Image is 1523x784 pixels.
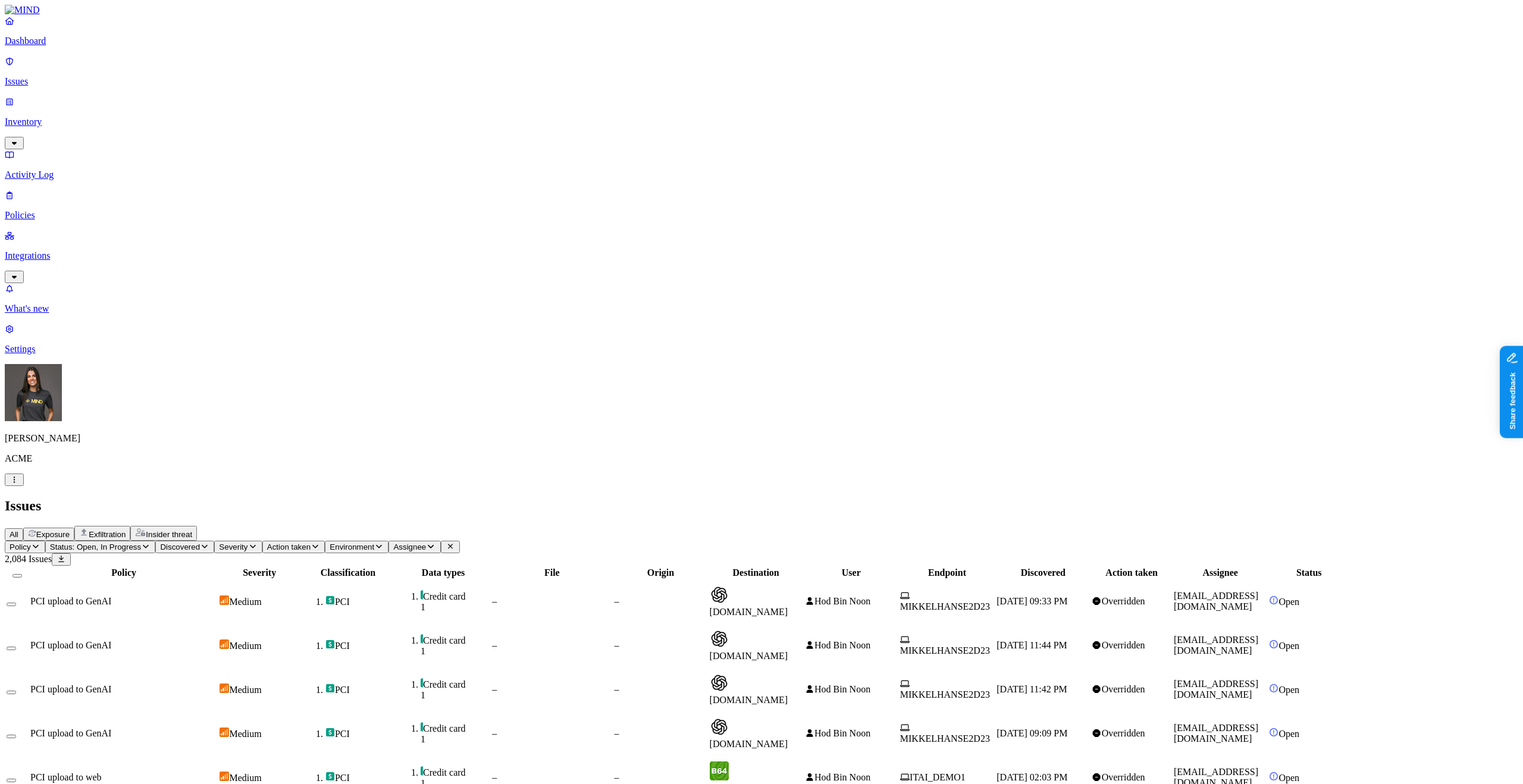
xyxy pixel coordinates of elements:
[5,117,1518,127] p: Inventory
[325,683,394,695] div: PCI
[325,772,335,781] img: pci
[1174,591,1258,611] span: [EMAIL_ADDRESS][DOMAIN_NAME]
[1102,640,1145,650] span: Overridden
[229,685,261,695] span: Medium
[30,567,217,578] div: Policy
[220,639,229,649] img: severity-medium
[5,15,1518,46] a: Dashboard
[421,590,490,602] div: Credit card
[710,567,803,578] div: Destination
[710,585,729,604] img: chatgpt.com favicon
[710,607,788,617] span: [DOMAIN_NAME]
[814,596,870,606] span: Hod Bin Noon
[160,542,200,551] span: Discovered
[1102,772,1145,782] span: Overridden
[5,433,1518,444] p: [PERSON_NAME]
[421,766,423,776] img: pci-line
[421,634,423,644] img: pci-line
[5,5,40,15] img: MIND
[1269,683,1278,693] img: status-open
[421,722,490,734] div: Credit card
[393,542,426,551] span: Assignee
[36,530,70,539] span: Exposure
[1278,641,1299,651] span: Open
[492,772,497,782] span: –
[1174,723,1258,744] span: [EMAIL_ADDRESS][DOMAIN_NAME]
[5,170,1518,180] p: Activity Log
[421,678,490,690] div: Credit card
[710,673,729,692] img: chatgpt.com favicon
[910,772,966,782] span: ITAI_DEMO1
[30,640,111,650] span: PCI upload to GenAI
[814,684,870,694] span: Hod Bin Noon
[710,629,729,648] img: chatgpt.com favicon
[492,640,497,650] span: –
[1269,772,1278,781] img: status-open
[7,735,16,738] button: Select row
[421,646,490,657] div: 1
[325,595,335,605] img: pci
[1269,639,1278,649] img: status-open
[1278,597,1299,607] span: Open
[5,210,1518,221] p: Policies
[325,639,394,651] div: PCI
[1174,567,1267,578] div: Assignee
[814,772,870,782] span: Hod Bin Noon
[89,530,126,539] span: Exfiltration
[7,779,16,782] button: Select row
[325,595,394,607] div: PCI
[421,690,490,701] div: 1
[614,596,619,606] span: –
[267,542,311,551] span: Action taken
[5,303,1518,314] p: What's new
[220,595,229,605] img: severity-medium
[5,56,1518,87] a: Issues
[302,567,394,578] div: Classification
[397,567,490,578] div: Data types
[5,344,1518,355] p: Settings
[5,230,1518,281] a: Integrations
[1278,773,1299,783] span: Open
[492,684,497,694] span: –
[325,683,335,693] img: pci
[421,722,423,732] img: pci-line
[7,691,16,694] button: Select row
[5,453,1518,464] p: ACME
[996,596,1067,606] span: [DATE] 09:33 PM
[1102,596,1145,606] span: Overridden
[900,733,990,744] span: MIKKELHANSE2D23
[710,717,729,736] img: chatgpt.com favicon
[421,766,490,778] div: Credit card
[30,728,111,738] span: PCI upload to GenAI
[1102,684,1145,694] span: Overridden
[1102,728,1145,738] span: Overridden
[996,684,1067,694] span: [DATE] 11:42 PM
[805,567,898,578] div: User
[614,640,619,650] span: –
[325,772,394,783] div: PCI
[30,772,102,782] span: PCI upload to web
[900,645,990,656] span: MIKKELHANSE2D23
[614,772,619,782] span: –
[229,729,261,739] span: Medium
[220,772,229,781] img: severity-medium
[5,554,52,564] span: 2,084 Issues
[710,761,729,780] img: www.base64decode.org favicon
[229,597,261,607] span: Medium
[1278,685,1299,695] span: Open
[421,634,490,646] div: Credit card
[492,596,497,606] span: –
[1269,595,1278,605] img: status-open
[325,639,335,649] img: pci
[614,728,619,738] span: –
[146,530,192,539] span: Insider threat
[219,542,247,551] span: Severity
[710,695,788,705] span: [DOMAIN_NAME]
[330,542,374,551] span: Environment
[5,498,1518,514] h2: Issues
[12,574,22,578] button: Select all
[1174,635,1258,656] span: [EMAIL_ADDRESS][DOMAIN_NAME]
[900,601,990,611] span: MIKKELHANSE2D23
[220,567,299,578] div: Severity
[229,641,261,651] span: Medium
